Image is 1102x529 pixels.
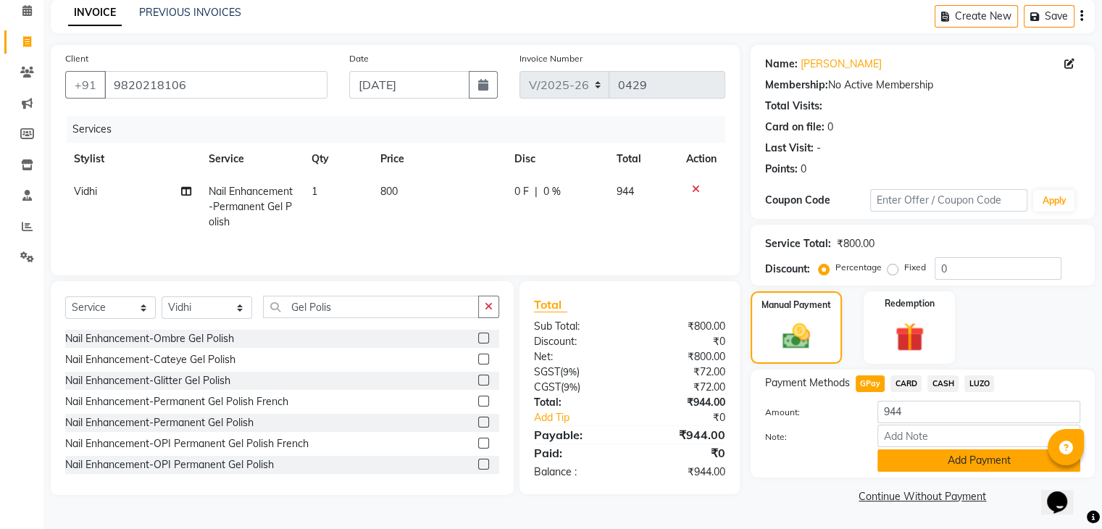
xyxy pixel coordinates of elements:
div: ₹72.00 [630,380,736,395]
div: ₹0 [647,410,735,425]
div: Card on file: [765,120,825,135]
th: Service [200,143,303,175]
span: 9% [563,366,577,378]
span: | [535,184,538,199]
input: Search or Scan [263,296,479,318]
a: [PERSON_NAME] [801,57,882,72]
div: Name: [765,57,798,72]
div: Last Visit: [765,141,814,156]
span: CASH [927,375,959,392]
div: ₹944.00 [630,395,736,410]
span: SGST [534,365,560,378]
div: Services [67,116,736,143]
th: Disc [506,143,608,175]
div: Points: [765,162,798,177]
div: ₹800.00 [630,319,736,334]
input: Add Note [877,425,1080,447]
a: Continue Without Payment [754,489,1092,504]
div: Nail Enhancement-OPI Permanent Gel Polish French [65,436,309,451]
input: Search by Name/Mobile/Email/Code [104,71,327,99]
span: 0 % [543,184,561,199]
label: Redemption [885,297,935,310]
span: Total [534,297,567,312]
div: ₹800.00 [837,236,874,251]
span: CARD [890,375,922,392]
button: Create New [935,5,1018,28]
label: Manual Payment [761,299,831,312]
span: LUZO [964,375,994,392]
div: Total: [523,395,630,410]
span: Vidhi [74,185,97,198]
div: Service Total: [765,236,831,251]
label: Invoice Number [519,52,583,65]
div: ( ) [523,365,630,380]
th: Stylist [65,143,200,175]
div: ₹800.00 [630,349,736,365]
div: ₹944.00 [630,426,736,443]
div: Payable: [523,426,630,443]
div: 0 [827,120,833,135]
div: Discount: [523,334,630,349]
div: - [817,141,821,156]
div: ₹944.00 [630,465,736,480]
span: Payment Methods [765,375,850,391]
div: Nail Enhancement-Permanent Gel Polish [65,415,254,430]
th: Qty [303,143,372,175]
span: Nail Enhancement-Permanent Gel Polish [209,185,293,228]
label: Amount: [754,406,867,419]
div: Nail Enhancement-Permanent Gel Polish French [65,394,288,409]
th: Action [677,143,725,175]
div: ₹72.00 [630,365,736,380]
span: 9% [564,381,577,393]
span: GPay [856,375,885,392]
div: Balance : [523,465,630,480]
button: Save [1024,5,1074,28]
a: PREVIOUS INVOICES [139,6,241,19]
div: ( ) [523,380,630,395]
span: 1 [312,185,317,198]
input: Enter Offer / Coupon Code [870,189,1028,212]
th: Price [372,143,506,175]
div: Membership: [765,78,828,93]
label: Fixed [904,261,926,274]
label: Note: [754,430,867,443]
img: _cash.svg [774,320,819,352]
a: Add Tip [523,410,647,425]
img: _gift.svg [886,319,933,355]
div: Sub Total: [523,319,630,334]
div: Nail Enhancement-Cateye Gel Polish [65,352,235,367]
label: Client [65,52,88,65]
div: Discount: [765,262,810,277]
span: 944 [617,185,634,198]
div: ₹0 [630,334,736,349]
span: 0 F [514,184,529,199]
span: CGST [534,380,561,393]
button: Apply [1033,190,1074,212]
th: Total [608,143,677,175]
div: Nail Enhancement-Ombre Gel Polish [65,331,234,346]
div: Total Visits: [765,99,822,114]
button: Add Payment [877,449,1080,472]
div: Net: [523,349,630,365]
label: Percentage [835,261,882,274]
div: Paid: [523,444,630,462]
label: Date [349,52,369,65]
div: Nail Enhancement-OPI Permanent Gel Polish [65,457,274,472]
div: Nail Enhancement-Glitter Gel Polish [65,373,230,388]
div: Coupon Code [765,193,870,208]
span: 800 [380,185,398,198]
button: +91 [65,71,106,99]
iframe: chat widget [1041,471,1088,515]
div: No Active Membership [765,78,1080,93]
input: Amount [877,401,1080,423]
div: ₹0 [630,444,736,462]
div: 0 [801,162,806,177]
